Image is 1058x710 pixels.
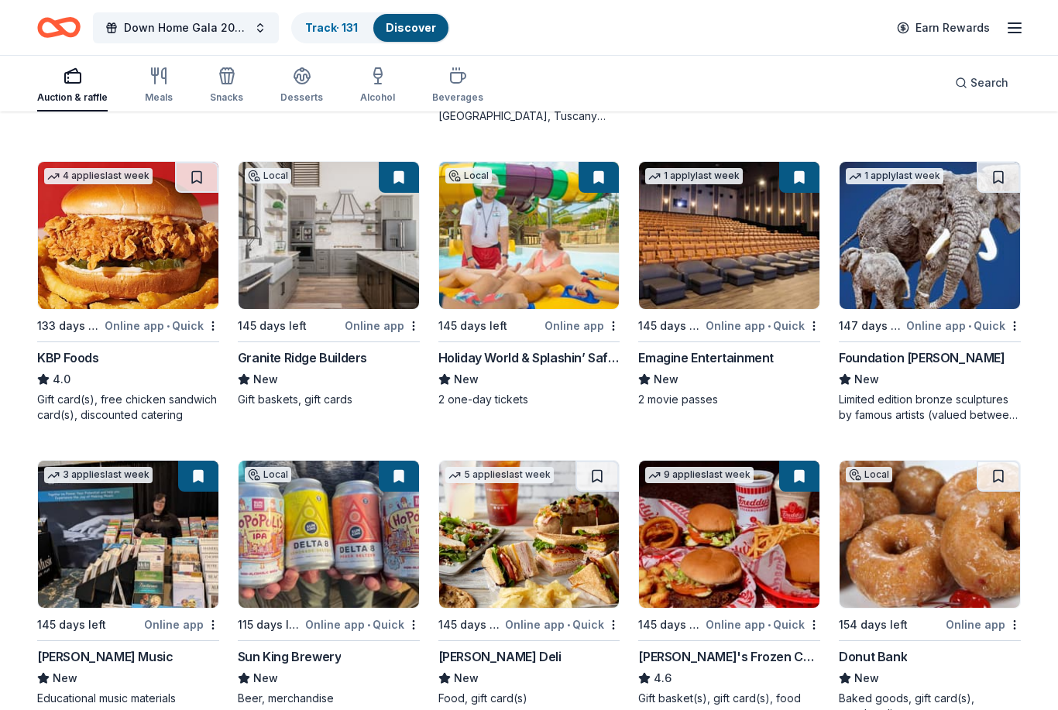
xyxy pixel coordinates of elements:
[454,669,479,688] span: New
[438,161,620,407] a: Image for Holiday World & Splashin’ SafariLocal145 days leftOnline appHoliday World & Splashin’ S...
[280,91,323,104] div: Desserts
[38,461,218,608] img: Image for Alfred Music
[37,91,108,104] div: Auction & raffle
[638,616,702,634] div: 145 days left
[854,370,879,389] span: New
[360,91,395,104] div: Alcohol
[238,691,420,706] div: Beer, merchandise
[438,392,620,407] div: 2 one-day tickets
[37,392,219,423] div: Gift card(s), free chicken sandwich card(s), discounted catering
[638,392,820,407] div: 2 movie passes
[93,12,279,43] button: Down Home Gala 2026
[44,467,153,483] div: 3 applies last week
[238,392,420,407] div: Gift baskets, gift cards
[360,60,395,111] button: Alcohol
[44,168,153,184] div: 4 applies last week
[291,12,450,43] button: Track· 131Discover
[839,392,1021,423] div: Limited edition bronze sculptures by famous artists (valued between $2k to $7k; proceeds will spl...
[280,60,323,111] button: Desserts
[245,168,291,184] div: Local
[839,348,1005,367] div: Foundation [PERSON_NAME]
[943,67,1021,98] button: Search
[37,317,101,335] div: 133 days left
[53,669,77,688] span: New
[505,615,620,634] div: Online app Quick
[888,14,999,42] a: Earn Rewards
[238,161,420,407] a: Image for Granite Ridge BuildersLocal145 days leftOnline appGranite Ridge BuildersNewGift baskets...
[639,461,819,608] img: Image for Freddy's Frozen Custard & Steakburgers
[238,616,302,634] div: 115 days left
[970,74,1008,92] span: Search
[438,647,562,666] div: [PERSON_NAME] Deli
[638,691,820,706] div: Gift basket(s), gift card(s), food
[840,162,1020,309] img: Image for Foundation Michelangelo
[840,461,1020,608] img: Image for Donut Bank
[706,615,820,634] div: Online app Quick
[239,162,419,309] img: Image for Granite Ridge Builders
[854,669,879,688] span: New
[37,9,81,46] a: Home
[105,316,219,335] div: Online app Quick
[305,21,358,34] a: Track· 131
[638,460,820,706] a: Image for Freddy's Frozen Custard & Steakburgers9 applieslast week145 days leftOnline app•Quick[P...
[438,691,620,706] div: Food, gift card(s)
[238,317,307,335] div: 145 days left
[38,162,218,309] img: Image for KBP Foods
[768,619,771,631] span: •
[239,461,419,608] img: Image for Sun King Brewery
[706,316,820,335] div: Online app Quick
[386,21,436,34] a: Discover
[846,168,943,184] div: 1 apply last week
[654,370,678,389] span: New
[968,320,971,332] span: •
[839,647,907,666] div: Donut Bank
[345,316,420,335] div: Online app
[645,168,743,184] div: 1 apply last week
[567,619,570,631] span: •
[438,616,503,634] div: 145 days left
[946,615,1021,634] div: Online app
[839,317,903,335] div: 147 days left
[438,460,620,706] a: Image for McAlister's Deli5 applieslast week145 days leftOnline app•Quick[PERSON_NAME] DeliNewFoo...
[210,60,243,111] button: Snacks
[210,91,243,104] div: Snacks
[638,161,820,407] a: Image for Emagine Entertainment1 applylast week145 days leftOnline app•QuickEmagine Entertainment...
[144,615,219,634] div: Online app
[432,60,483,111] button: Beverages
[145,60,173,111] button: Meals
[238,348,367,367] div: Granite Ridge Builders
[37,647,173,666] div: [PERSON_NAME] Music
[367,619,370,631] span: •
[53,370,70,389] span: 4.0
[445,168,492,184] div: Local
[438,317,507,335] div: 145 days left
[839,616,908,634] div: 154 days left
[37,616,106,634] div: 145 days left
[544,316,620,335] div: Online app
[439,162,620,309] img: Image for Holiday World & Splashin’ Safari
[639,162,819,309] img: Image for Emagine Entertainment
[37,60,108,111] button: Auction & raffle
[167,320,170,332] span: •
[37,460,219,706] a: Image for Alfred Music3 applieslast week145 days leftOnline app[PERSON_NAME] MusicNewEducational ...
[638,317,702,335] div: 145 days left
[638,647,820,666] div: [PERSON_NAME]'s Frozen Custard & Steakburgers
[253,669,278,688] span: New
[645,467,754,483] div: 9 applies last week
[145,91,173,104] div: Meals
[238,647,342,666] div: Sun King Brewery
[37,161,219,423] a: Image for KBP Foods4 applieslast week133 days leftOnline app•QuickKBP Foods4.0Gift card(s), free ...
[305,615,420,634] div: Online app Quick
[37,691,219,706] div: Educational music materials
[768,320,771,332] span: •
[432,91,483,104] div: Beverages
[846,467,892,482] div: Local
[654,669,672,688] span: 4.6
[238,460,420,706] a: Image for Sun King BreweryLocal115 days leftOnline app•QuickSun King BreweryNewBeer, merchandise
[454,370,479,389] span: New
[839,161,1021,423] a: Image for Foundation Michelangelo1 applylast week147 days leftOnline app•QuickFoundation [PERSON_...
[245,467,291,482] div: Local
[906,316,1021,335] div: Online app Quick
[445,467,554,483] div: 5 applies last week
[438,348,620,367] div: Holiday World & Splashin’ Safari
